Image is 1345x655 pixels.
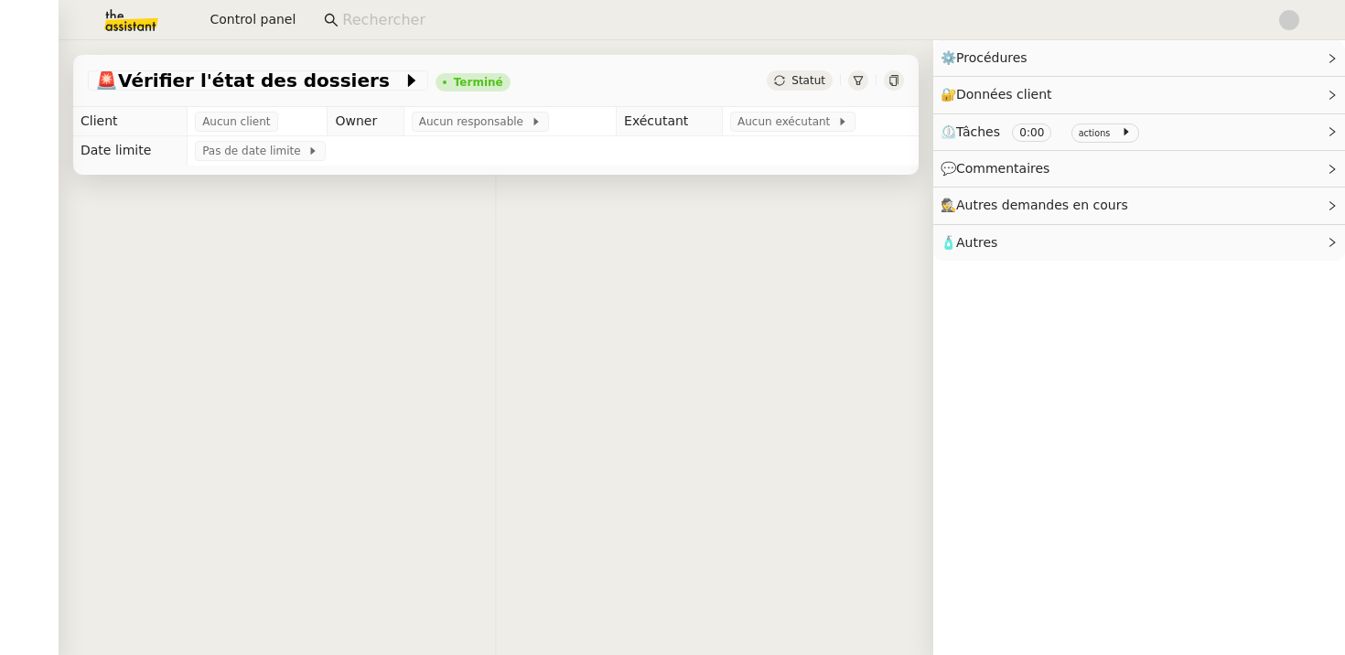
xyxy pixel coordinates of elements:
[1012,123,1051,142] nz-tag: 0:00
[454,77,503,88] div: Terminé
[195,7,307,33] button: Control panel
[737,113,837,131] span: Aucun exécutant
[933,225,1345,261] div: 🧴Autres
[73,136,188,166] td: Date limite
[933,114,1345,150] div: ⏲️Tâches 0:00 actions
[791,74,825,87] span: Statut
[933,151,1345,187] div: 💬Commentaires
[941,235,997,250] span: 🧴
[933,77,1345,113] div: 🔐Données client
[95,71,403,90] span: 🚨Vérifier l'état des dossiers
[73,107,188,136] td: Client
[941,198,1136,212] span: 🕵️
[956,50,1028,65] span: Procédures
[342,8,1258,33] input: Rechercher
[941,48,1036,69] span: ⚙️
[202,142,307,160] span: Pas de date limite
[202,113,270,131] span: Aucun client
[941,161,1058,176] span: 💬
[956,124,1000,139] span: Tâches
[933,40,1345,76] div: ⚙️Procédures
[210,9,296,30] span: Control panel
[956,235,997,250] span: Autres
[617,107,723,136] td: Exécutant
[1079,128,1111,138] small: actions
[956,161,1049,176] span: Commentaires
[956,198,1128,212] span: Autres demandes en cours
[941,124,1146,139] span: ⏲️
[419,113,531,131] span: Aucun responsable
[933,188,1345,223] div: 🕵️Autres demandes en cours
[941,84,1060,105] span: 🔐
[956,87,1052,102] span: Données client
[328,107,403,136] td: Owner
